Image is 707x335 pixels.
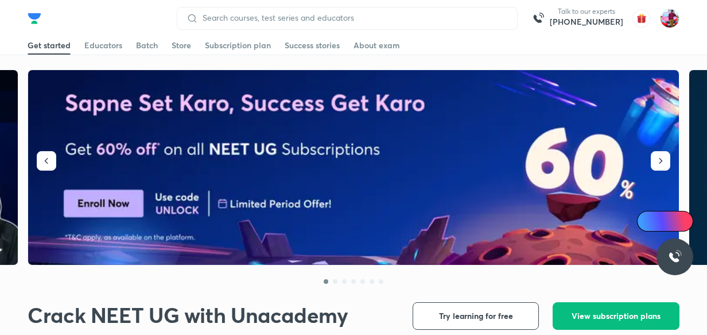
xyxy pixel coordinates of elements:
[550,7,623,16] p: Talk to our experts
[644,217,653,226] img: Icon
[205,40,271,51] div: Subscription plan
[285,36,340,55] a: Success stories
[28,36,71,55] a: Get started
[285,40,340,51] div: Success stories
[198,13,508,22] input: Search courses, test series and educators
[136,36,158,55] a: Batch
[353,40,400,51] div: About exam
[527,7,550,30] img: call-us
[136,40,158,51] div: Batch
[28,11,41,25] img: Company Logo
[172,40,191,51] div: Store
[637,211,693,232] a: Ai Doubts
[553,302,679,330] button: View subscription plans
[656,217,686,226] span: Ai Doubts
[550,16,623,28] a: [PHONE_NUMBER]
[28,40,71,51] div: Get started
[668,250,682,264] img: ttu
[28,302,348,328] h1: Crack NEET UG with Unacademy
[84,40,122,51] div: Educators
[172,36,191,55] a: Store
[660,9,679,28] img: Shankar Nag
[632,9,651,28] img: avatar
[413,302,539,330] button: Try learning for free
[84,36,122,55] a: Educators
[205,36,271,55] a: Subscription plan
[439,310,513,322] span: Try learning for free
[353,36,400,55] a: About exam
[572,310,661,322] span: View subscription plans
